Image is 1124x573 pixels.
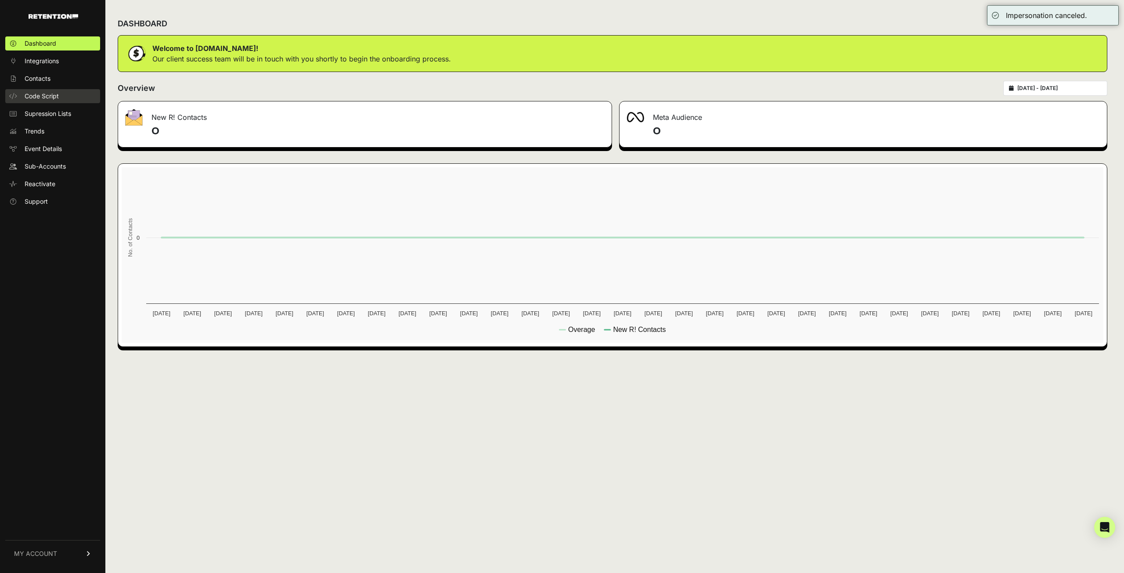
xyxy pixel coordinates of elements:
[25,144,62,153] span: Event Details
[491,310,508,317] text: [DATE]
[568,326,595,333] text: Overage
[25,180,55,188] span: Reactivate
[245,310,263,317] text: [DATE]
[737,310,754,317] text: [DATE]
[152,44,258,53] strong: Welcome to [DOMAIN_NAME]!
[675,310,693,317] text: [DATE]
[620,101,1107,128] div: Meta Audience
[1044,310,1062,317] text: [DATE]
[5,159,100,173] a: Sub-Accounts
[125,109,143,126] img: fa-envelope-19ae18322b30453b285274b1b8af3d052b27d846a4fbe8435d1a52b978f639a2.png
[460,310,478,317] text: [DATE]
[25,197,48,206] span: Support
[627,112,644,123] img: fa-meta-2f981b61bb99beabf952f7030308934f19ce035c18b003e963880cc3fabeebb7.png
[118,101,612,128] div: New R! Contacts
[5,107,100,121] a: Supression Lists
[583,310,601,317] text: [DATE]
[890,310,908,317] text: [DATE]
[25,92,59,101] span: Code Script
[921,310,939,317] text: [DATE]
[860,310,877,317] text: [DATE]
[368,310,385,317] text: [DATE]
[645,310,662,317] text: [DATE]
[153,310,170,317] text: [DATE]
[552,310,570,317] text: [DATE]
[25,162,66,171] span: Sub-Accounts
[25,57,59,65] span: Integrations
[25,109,71,118] span: Supression Lists
[25,39,56,48] span: Dashboard
[613,326,666,333] text: New R! Contacts
[184,310,201,317] text: [DATE]
[25,127,44,136] span: Trends
[137,234,140,241] text: 0
[522,310,539,317] text: [DATE]
[5,177,100,191] a: Reactivate
[1006,10,1087,21] div: Impersonation canceled.
[5,124,100,138] a: Trends
[127,218,133,257] text: No. of Contacts
[952,310,969,317] text: [DATE]
[14,549,57,558] span: MY ACCOUNT
[5,36,100,50] a: Dashboard
[5,54,100,68] a: Integrations
[118,18,167,30] h2: DASHBOARD
[399,310,416,317] text: [DATE]
[5,142,100,156] a: Event Details
[214,310,232,317] text: [DATE]
[276,310,293,317] text: [DATE]
[118,82,155,94] h2: Overview
[767,310,785,317] text: [DATE]
[152,54,451,64] p: Our client success team will be in touch with you shortly to begin the onboarding process.
[5,72,100,86] a: Contacts
[337,310,355,317] text: [DATE]
[5,195,100,209] a: Support
[614,310,631,317] text: [DATE]
[5,540,100,567] a: MY ACCOUNT
[983,310,1000,317] text: [DATE]
[1094,517,1115,538] div: Open Intercom Messenger
[25,74,50,83] span: Contacts
[706,310,724,317] text: [DATE]
[151,124,605,138] h4: 0
[1013,310,1031,317] text: [DATE]
[429,310,447,317] text: [DATE]
[1075,310,1092,317] text: [DATE]
[29,14,78,19] img: Retention.com
[5,89,100,103] a: Code Script
[306,310,324,317] text: [DATE]
[829,310,847,317] text: [DATE]
[125,43,147,65] img: dollar-coin-05c43ed7efb7bc0c12610022525b4bbbb207c7efeef5aecc26f025e68dcafac9.png
[798,310,816,317] text: [DATE]
[653,124,1100,138] h4: 0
